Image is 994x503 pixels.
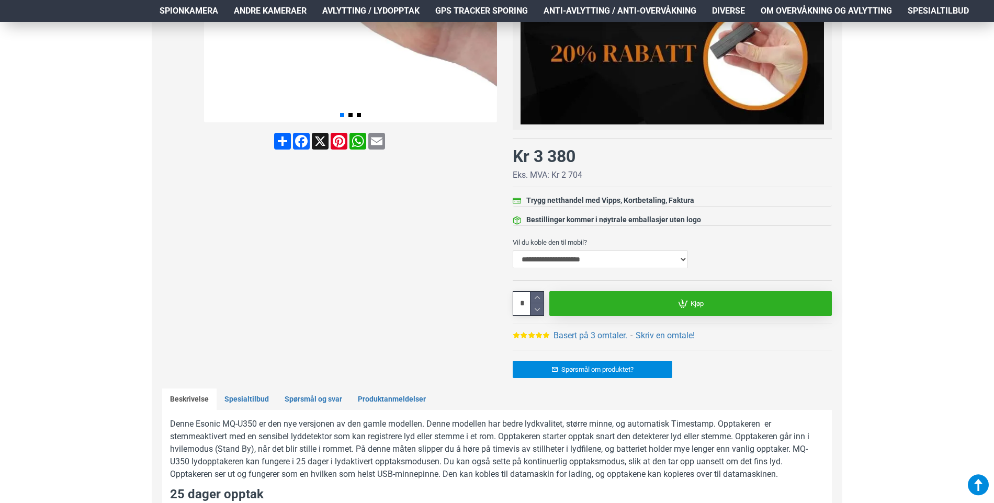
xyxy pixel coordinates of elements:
a: Spesialtilbud [217,388,277,410]
a: Pinterest [330,133,348,150]
span: Spionkamera [160,5,218,17]
span: Andre kameraer [234,5,307,17]
a: Email [367,133,386,150]
span: Om overvåkning og avlytting [761,5,892,17]
a: Share [273,133,292,150]
a: Beskrivelse [162,388,217,410]
a: WhatsApp [348,133,367,150]
a: Skriv en omtale! [636,329,695,342]
span: Diverse [712,5,745,17]
a: Spørsmål om produktet? [513,361,672,378]
span: Anti-avlytting / Anti-overvåkning [544,5,696,17]
p: Denne Esonic MQ-U350 er den nye versjonen av den gamle modellen. Denne modellen har bedre lydkval... [170,418,824,481]
span: Kjøp [691,300,704,307]
label: Vil du koble den til mobil? [513,234,832,250]
a: Basert på 3 omtaler. [554,329,627,342]
span: Go to slide 3 [357,113,361,117]
a: Facebook [292,133,311,150]
a: Spørsmål og svar [277,388,350,410]
div: Bestillinger kommer i nøytrale emballasjer uten logo [526,214,701,225]
span: Spesialtilbud [908,5,969,17]
div: Trygg netthandel med Vipps, Kortbetaling, Faktura [526,195,694,206]
span: Go to slide 2 [348,113,353,117]
span: Go to slide 1 [340,113,344,117]
a: X [311,133,330,150]
span: Avlytting / Lydopptak [322,5,420,17]
span: GPS Tracker Sporing [435,5,528,17]
b: - [630,330,632,340]
div: Kr 3 380 [513,144,575,169]
a: Produktanmeldelser [350,388,434,410]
